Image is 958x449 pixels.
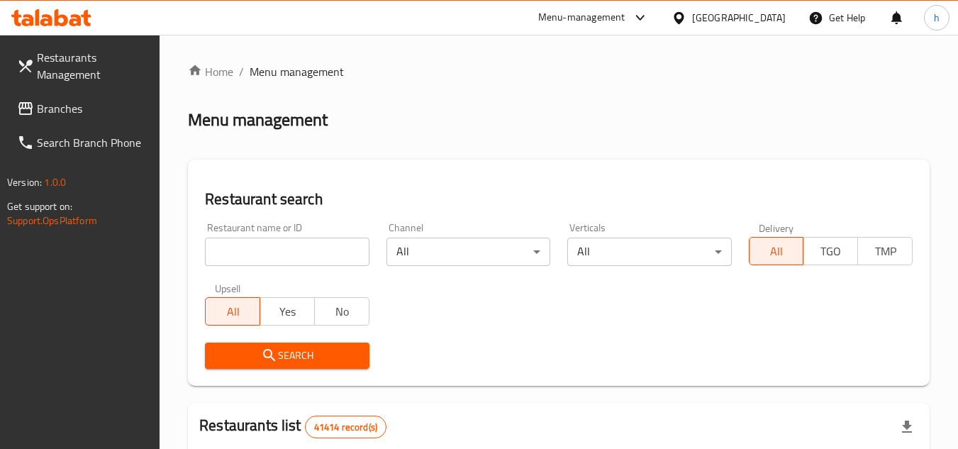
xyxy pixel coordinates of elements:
[692,10,786,26] div: [GEOGRAPHIC_DATA]
[934,10,940,26] span: h
[205,189,913,210] h2: Restaurant search
[6,92,160,126] a: Branches
[809,241,852,262] span: TGO
[538,9,625,26] div: Menu-management
[749,237,804,265] button: All
[205,238,369,266] input: Search for restaurant name or ID..
[864,241,907,262] span: TMP
[211,301,255,322] span: All
[266,301,309,322] span: Yes
[44,173,66,192] span: 1.0.0
[306,421,386,434] span: 41414 record(s)
[37,134,149,151] span: Search Branch Phone
[314,297,369,326] button: No
[7,211,97,230] a: Support.OpsPlatform
[205,297,260,326] button: All
[305,416,386,438] div: Total records count
[205,343,369,369] button: Search
[215,283,241,293] label: Upsell
[37,49,149,83] span: Restaurants Management
[216,347,357,365] span: Search
[6,126,160,160] a: Search Branch Phone
[188,63,233,80] a: Home
[803,237,858,265] button: TGO
[7,197,72,216] span: Get support on:
[6,40,160,92] a: Restaurants Management
[857,237,913,265] button: TMP
[188,109,328,131] h2: Menu management
[250,63,344,80] span: Menu management
[37,100,149,117] span: Branches
[759,223,794,233] label: Delivery
[188,63,930,80] nav: breadcrumb
[199,415,386,438] h2: Restaurants list
[260,297,315,326] button: Yes
[386,238,550,266] div: All
[890,410,924,444] div: Export file
[321,301,364,322] span: No
[755,241,798,262] span: All
[239,63,244,80] li: /
[7,173,42,192] span: Version:
[567,238,731,266] div: All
